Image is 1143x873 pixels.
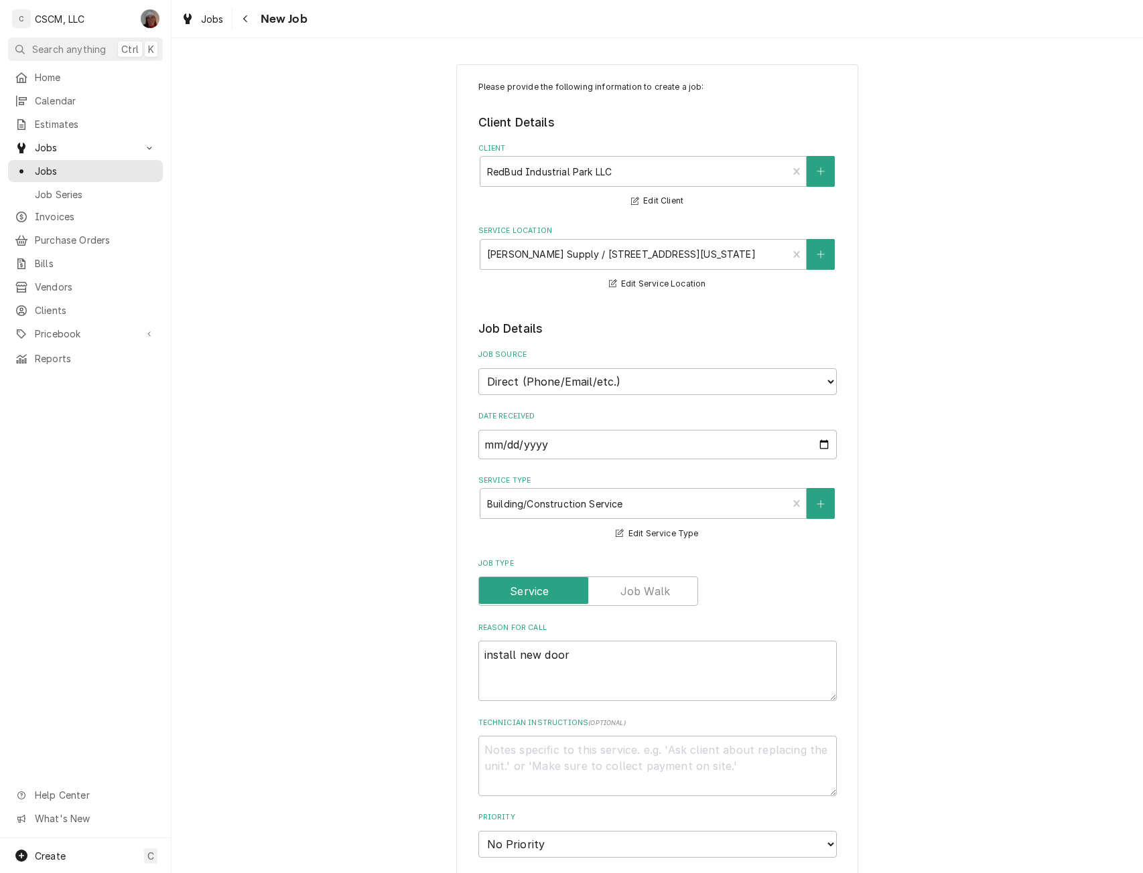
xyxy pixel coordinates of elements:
[35,210,156,224] span: Invoices
[141,9,159,28] div: DV
[478,411,837,422] label: Date Received
[32,42,106,56] span: Search anything
[35,12,84,26] div: CSCM, LLC
[35,788,155,802] span: Help Center
[614,526,700,542] button: Edit Service Type
[478,623,837,633] label: Reason For Call
[8,229,163,251] a: Purchase Orders
[478,812,837,857] div: Priority
[478,226,837,236] label: Service Location
[121,42,139,56] span: Ctrl
[807,156,835,187] button: Create New Client
[478,81,837,93] p: Please provide the following information to create a job:
[257,10,308,28] span: New Job
[8,137,163,159] a: Go to Jobs
[478,430,837,459] input: yyyy-mm-dd
[12,9,31,28] div: C
[629,193,685,210] button: Edit Client
[8,90,163,112] a: Calendar
[8,276,163,298] a: Vendors
[35,70,156,84] span: Home
[35,117,156,131] span: Estimates
[35,351,156,366] span: Reports
[588,719,626,726] span: ( optional )
[478,320,837,337] legend: Job Details
[478,349,837,360] label: Job Source
[8,323,163,345] a: Go to Pricebook
[8,206,163,228] a: Invoices
[478,143,837,210] div: Client
[35,141,136,155] span: Jobs
[235,8,257,29] button: Navigate back
[607,276,708,293] button: Edit Service Location
[478,558,837,606] div: Job Type
[8,113,163,135] a: Estimates
[478,718,837,796] div: Technician Instructions
[8,37,163,61] button: Search anythingCtrlK
[141,9,159,28] div: Dena Vecchetti's Avatar
[35,303,156,317] span: Clients
[8,160,163,182] a: Jobs
[478,143,837,154] label: Client
[478,475,837,486] label: Service Type
[35,233,156,247] span: Purchase Orders
[148,42,154,56] span: K
[817,250,825,259] svg: Create New Location
[8,347,163,370] a: Reports
[8,66,163,88] a: Home
[8,252,163,274] a: Bills
[8,183,163,206] a: Job Series
[478,475,837,542] div: Service Type
[35,327,136,341] span: Pricebook
[147,849,154,863] span: C
[35,187,156,202] span: Job Series
[176,8,229,30] a: Jobs
[807,239,835,270] button: Create New Location
[8,299,163,321] a: Clients
[478,114,837,131] legend: Client Details
[8,784,163,806] a: Go to Help Center
[35,280,156,294] span: Vendors
[807,488,835,519] button: Create New Service
[817,167,825,176] svg: Create New Client
[478,226,837,292] div: Service Location
[35,850,66,862] span: Create
[478,623,837,701] div: Reason For Call
[35,256,156,270] span: Bills
[478,349,837,394] div: Job Source
[478,812,837,823] label: Priority
[817,499,825,509] svg: Create New Service
[35,811,155,825] span: What's New
[8,807,163,829] a: Go to What's New
[478,558,837,569] label: Job Type
[478,718,837,728] label: Technician Instructions
[35,94,156,108] span: Calendar
[201,12,224,26] span: Jobs
[478,641,837,701] textarea: install new door
[35,164,156,178] span: Jobs
[478,411,837,459] div: Date Received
